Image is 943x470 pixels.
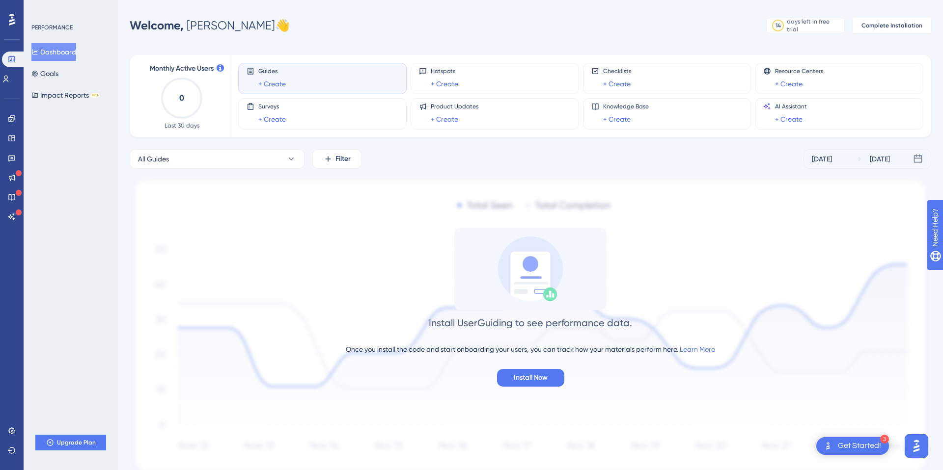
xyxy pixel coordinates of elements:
span: Product Updates [431,103,478,110]
button: Goals [31,65,58,82]
span: Upgrade Plan [57,439,96,446]
a: + Create [258,78,286,90]
span: Filter [335,153,351,165]
a: + Create [775,78,803,90]
a: + Create [431,113,458,125]
div: PERFORMANCE [31,24,73,31]
div: 14 [776,22,781,29]
span: Monthly Active Users [150,63,214,75]
button: Upgrade Plan [35,435,106,450]
a: + Create [775,113,803,125]
a: Learn More [680,345,715,353]
span: Guides [258,67,286,75]
button: Impact ReportsBETA [31,86,100,104]
div: 3 [880,435,889,444]
span: AI Assistant [775,103,807,110]
iframe: UserGuiding AI Assistant Launcher [902,431,931,461]
div: [PERSON_NAME] 👋 [130,18,290,33]
span: Resource Centers [775,67,823,75]
span: Install Now [514,372,548,384]
button: All Guides [130,149,305,169]
span: Checklists [603,67,631,75]
button: Dashboard [31,43,76,61]
span: Surveys [258,103,286,110]
img: launcher-image-alternative-text [822,440,834,452]
span: Hotspots [431,67,458,75]
div: Install UserGuiding to see performance data. [429,316,632,330]
button: Complete Installation [853,18,931,33]
div: Get Started! [838,441,881,451]
div: Once you install the code and start onboarding your users, you can track how your materials perfo... [346,343,715,355]
div: [DATE] [812,153,832,165]
div: days left in free trial [787,18,841,33]
span: Knowledge Base [603,103,649,110]
text: 0 [179,93,184,103]
button: Install Now [497,369,564,387]
div: BETA [91,93,100,98]
span: Last 30 days [165,122,199,130]
span: Complete Installation [861,22,922,29]
span: All Guides [138,153,169,165]
span: Welcome, [130,18,184,32]
a: + Create [603,78,631,90]
a: + Create [431,78,458,90]
div: Open Get Started! checklist, remaining modules: 3 [816,437,889,455]
a: + Create [603,113,631,125]
a: + Create [258,113,286,125]
div: [DATE] [870,153,890,165]
button: Filter [312,149,361,169]
span: Need Help? [23,2,61,14]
